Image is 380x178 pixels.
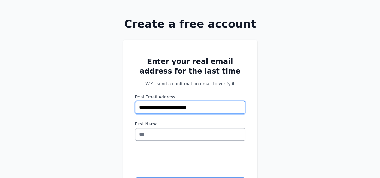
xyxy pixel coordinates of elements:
iframe: reCAPTCHA [135,148,226,171]
label: Real Email Address [135,94,245,100]
h1: Create a free account [104,18,277,30]
p: We'll send a confirmation email to verify it [135,81,245,87]
label: First Name [135,121,245,127]
h2: Enter your real email address for the last time [135,57,245,76]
